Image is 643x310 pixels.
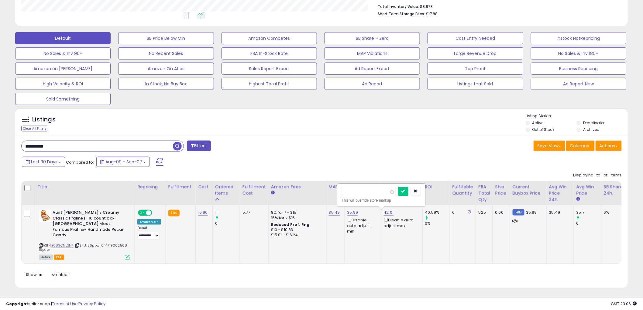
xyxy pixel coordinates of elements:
button: Last 30 Days [22,157,65,167]
button: FBA In-Stock Rate [222,47,317,60]
a: Privacy Policy [79,301,105,307]
a: 35.49 [329,210,340,216]
button: Instock NotRepricing [531,32,626,44]
div: 6% [604,210,624,215]
button: Cost Entry Needed [428,32,523,44]
button: MAP Violations [325,47,420,60]
span: Compared to: [66,159,94,165]
button: Aug-09 - Sep-07 [96,157,150,167]
button: Top Profit [428,63,523,75]
button: Highest Total Profit [222,78,317,90]
strong: Copyright [6,301,28,307]
button: No Recent Sales [118,47,214,60]
a: 42.01 [384,210,394,216]
button: Save View [534,141,565,151]
div: 525 [479,210,488,215]
small: FBM [513,209,524,216]
div: Repricing [137,184,163,190]
button: Ad Report Export [325,63,420,75]
p: Listing States: [526,113,628,119]
div: FBA Total Qty [479,184,490,203]
div: Avg Win Price [576,184,599,196]
button: Amazon Competes [222,32,317,44]
div: ROI [425,184,447,190]
span: All listings currently available for purchase on Amazon [39,255,53,260]
div: ASIN: [39,210,130,259]
button: BB Share = Zero [325,32,420,44]
small: Amazon Fees. [271,190,275,196]
button: In Stock, No Buy Box [118,78,214,90]
label: Deactivated [583,120,606,125]
b: Aunt [PERSON_NAME]'s Creamy Classic Pralines- 16 count box- [GEOGRAPHIC_DATA] Most Famous Praline... [53,210,126,240]
button: Large Revenue Drop [428,47,523,60]
span: Show: entries [26,272,70,278]
div: $15.01 - $16.24 [271,233,321,238]
li: $8,873 [378,2,617,10]
div: Current Buybox Price [513,184,544,196]
div: Ship Price [495,184,507,196]
button: No Sales & Inv 90+ [15,47,111,60]
div: 0 [452,210,471,215]
div: 8% for <= $15 [271,210,321,215]
button: Business Repricing [531,63,626,75]
button: Sold Something [15,93,111,105]
div: Preset: [137,226,161,240]
div: Amazon Fees [271,184,324,190]
button: BB Price Below Min [118,32,214,44]
div: seller snap | | [6,301,105,307]
div: Title [37,184,132,190]
b: Short Term Storage Fees: [378,11,425,16]
div: 0 [215,221,240,226]
div: Amazon AI * [137,219,161,225]
b: Total Inventory Value: [378,4,419,9]
div: Fulfillment Cost [242,184,266,196]
button: Filters [187,141,211,151]
a: Terms of Use [52,301,78,307]
div: 0 [576,221,601,226]
div: 40.59% [425,210,450,215]
div: Disable auto adjust max [384,217,418,229]
button: No Sales & Inv 180+ [531,47,626,60]
button: High Velocity & ROI [15,78,111,90]
span: 35.99 [526,210,537,215]
div: Cost [198,184,210,190]
span: | SKU: 56ppw-644719002568-16pack [39,243,129,252]
div: Fulfillable Quantity [452,184,473,196]
button: Default [15,32,111,44]
button: Listings that Sold [428,78,523,90]
label: Archived [583,127,600,132]
span: 2025-10-8 23:06 GMT [611,301,637,307]
div: This will override store markup [342,197,421,203]
div: MAP [329,184,342,190]
label: Out of Stock [532,127,555,132]
div: Ordered Items [215,184,237,196]
span: FBA [54,255,64,260]
button: Ad Report New [531,78,626,90]
div: Clear All Filters [21,126,48,131]
div: BB Share 24h. [604,184,626,196]
button: Amazon on [PERSON_NAME] [15,63,111,75]
div: 35.49 [549,210,569,215]
div: Fulfillment [168,184,193,190]
button: Sales Report Export [222,63,317,75]
button: Columns [566,141,595,151]
button: Actions [596,141,622,151]
a: B083CNLSN7 [51,243,74,248]
small: Avg Win Price. [576,196,580,202]
div: 35.7 [576,210,601,215]
div: 0.00 [495,210,505,215]
span: Last 30 Days [31,159,57,165]
div: 15% for > $15 [271,215,321,221]
div: Avg Win Price 24h. [549,184,571,203]
h5: Listings [32,115,56,124]
span: Columns [570,143,589,149]
div: Displaying 1 to 1 of 1 items [573,172,622,178]
button: Amazon On Atlas [118,63,214,75]
span: OFF [151,210,161,216]
span: $17.88 [426,11,438,17]
div: 5.77 [242,210,264,215]
label: Active [532,120,544,125]
span: Aug-09 - Sep-07 [105,159,142,165]
button: Ad Report [325,78,420,90]
div: 11 [215,210,240,215]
